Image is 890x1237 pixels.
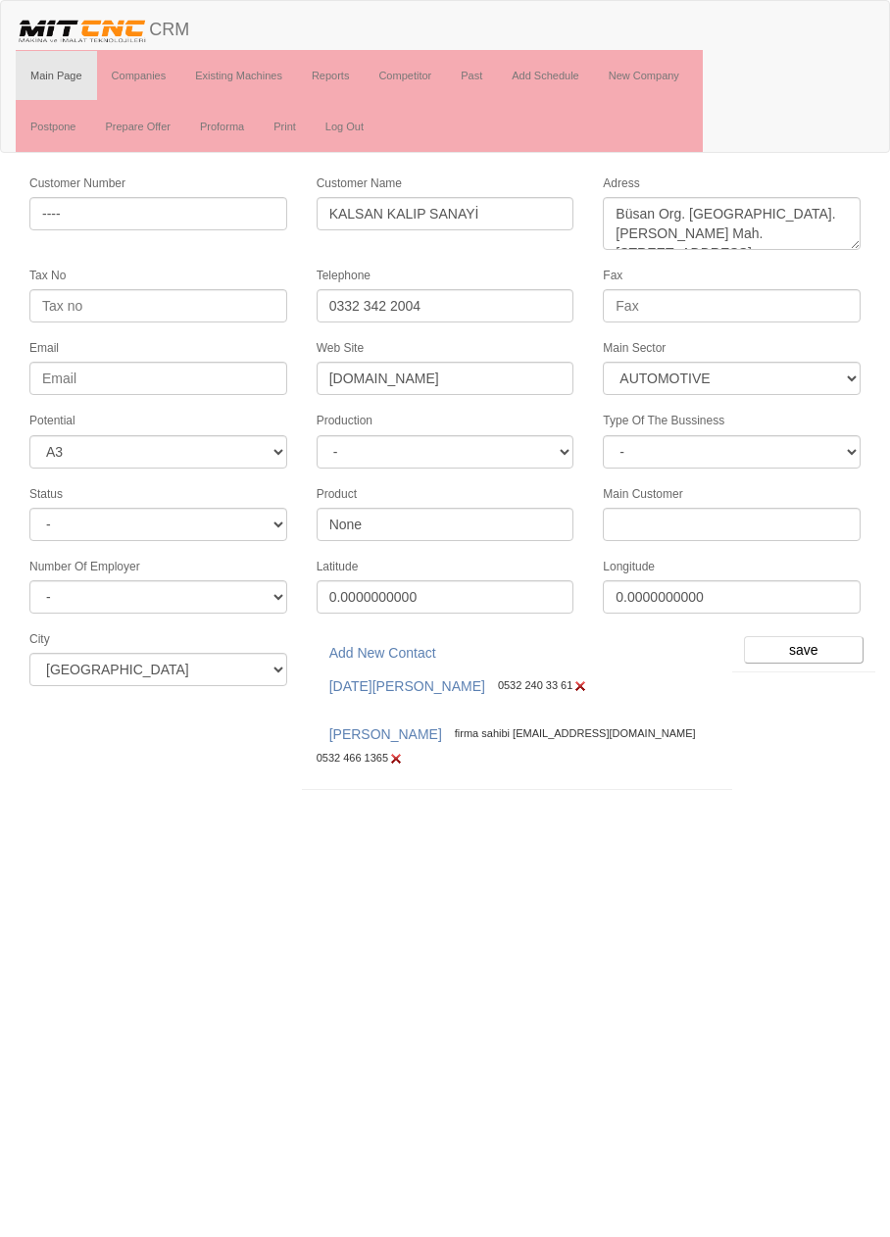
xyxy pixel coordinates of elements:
a: Print [259,102,311,151]
input: Web site [317,362,574,395]
a: Companies [97,51,181,100]
label: City [29,631,50,648]
input: Email [29,362,287,395]
a: Add Schedule [497,51,594,100]
label: Number Of Employer [29,559,140,575]
label: Type Of The Bussiness [603,413,724,429]
img: header.png [16,16,149,45]
input: save [744,636,864,664]
input: Fax [603,289,861,322]
input: Tax no [29,289,287,322]
label: Longitude [603,559,655,575]
label: Customer Name [317,175,402,192]
label: Latitude [317,559,359,575]
label: Status [29,486,63,503]
a: Add New Contact [317,636,449,669]
a: Past [446,51,497,100]
a: Competitor [364,51,446,100]
div: 0532 240 33 61 [317,669,717,703]
label: Email [29,340,59,357]
label: Adress [603,175,639,192]
label: Production [317,413,372,429]
input: Customer Name [317,197,574,230]
label: Main Sector [603,340,666,357]
a: New Company [594,51,694,100]
label: Main Customer [603,486,682,503]
input: Customer No [29,197,287,230]
a: Main Page [16,51,97,100]
label: Potential [29,413,75,429]
textarea: Büsan Org. [GEOGRAPHIC_DATA]. [PERSON_NAME] Mah. [STREET_ADDRESS] [603,197,861,250]
input: Telephone [317,289,574,322]
a: Log Out [311,102,378,151]
a: Postpone [16,102,90,151]
a: [DATE][PERSON_NAME] [317,669,498,703]
a: Proforma [185,102,259,151]
label: Web Site [317,340,364,357]
img: Edit [572,678,588,694]
a: CRM [1,1,204,50]
a: [PERSON_NAME] [317,717,455,751]
a: Prepare Offer [90,102,184,151]
label: Product [317,486,357,503]
label: Tax No [29,268,66,284]
a: Existing Machines [180,51,297,100]
a: Reports [297,51,365,100]
label: Telephone [317,268,371,284]
label: Customer Number [29,175,125,192]
label: Fax [603,268,622,284]
div: firma sahibi [EMAIL_ADDRESS][DOMAIN_NAME] 0532 466 1365 [317,717,717,767]
img: Edit [388,751,404,767]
